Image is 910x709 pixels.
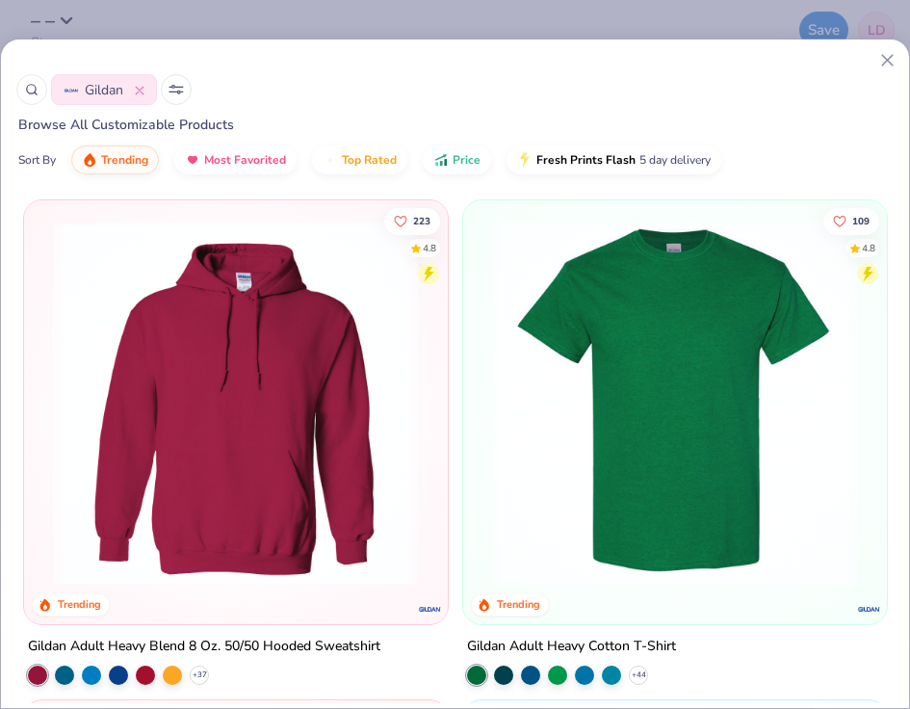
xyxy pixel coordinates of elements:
[342,152,397,168] span: Top Rated
[64,83,79,98] img: Gildan
[423,242,436,256] div: 4.8
[1,116,234,134] span: Browse All Customizable Products
[453,152,481,168] span: Price
[517,152,533,168] img: flash.gif
[852,217,870,226] span: 109
[631,670,645,681] span: + 44
[536,152,636,168] span: Fresh Prints Flash
[823,208,879,235] button: Like
[28,635,380,659] div: Gildan Adult Heavy Blend 8 Oz. 50/50 Hooded Sweatshirt
[323,152,338,168] img: TopRated.gif
[482,220,867,586] img: db319196-8705-402d-8b46-62aaa07ed94f
[82,152,97,168] img: trending.gif
[204,152,286,168] span: Most Favorited
[418,597,442,621] img: Gildan logo
[85,80,123,100] span: Gildan
[413,217,430,226] span: 223
[185,152,200,168] img: most_fav.gif
[507,145,721,174] button: Fresh Prints Flash5 day delivery
[428,220,812,586] img: a164e800-7022-4571-a324-30c76f641635
[423,145,491,174] button: Price
[384,208,440,235] button: Like
[161,74,192,105] button: Sort Popup Button
[71,145,159,174] button: Trending
[101,152,148,168] span: Trending
[312,145,407,174] button: Top Rated
[639,149,711,171] span: 5 day delivery
[174,145,297,174] button: Most Favorited
[51,74,157,105] button: GildanGildan
[856,597,880,621] img: Gildan logo
[193,670,207,681] span: + 37
[43,220,428,586] img: 01756b78-01f6-4cc6-8d8a-3c30c1a0c8ac
[862,242,875,256] div: 4.8
[18,151,56,169] div: Sort By
[467,635,676,659] div: Gildan Adult Heavy Cotton T-Shirt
